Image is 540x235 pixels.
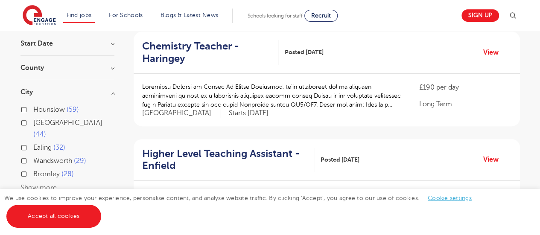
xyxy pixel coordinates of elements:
h2: Chemistry Teacher - Haringey [142,40,271,65]
span: 44 [33,131,46,138]
h3: City [20,89,114,96]
p: Starts [DATE] [229,109,269,118]
span: Wandsworth [33,157,72,165]
span: Ealing [33,144,52,151]
span: Posted [DATE] [321,155,359,164]
h3: County [20,64,114,71]
h2: Higher Level Teaching Assistant - Enfield [142,148,307,172]
p: £190 per day [419,82,511,93]
a: View [483,154,505,165]
span: Posted [DATE] [285,48,324,57]
p: Loremipsu Dolorsi am Consec Ad Elitse Doeiusmod, te’in utlaboreet dol ma aliquaen adminimveni qu ... [142,82,402,109]
input: Bromley 28 [33,170,39,176]
a: Find jobs [67,12,92,18]
span: We use cookies to improve your experience, personalise content, and analyse website traffic. By c... [4,195,480,219]
span: 28 [61,170,74,178]
button: Show more [20,184,57,191]
a: Sign up [461,9,499,22]
h3: Start Date [20,40,114,47]
span: [GEOGRAPHIC_DATA] [33,119,102,127]
a: For Schools [109,12,143,18]
input: [GEOGRAPHIC_DATA] 44 [33,119,39,125]
input: Ealing 32 [33,144,39,149]
img: Engage Education [23,5,56,26]
a: Chemistry Teacher - Haringey [142,40,278,65]
span: 32 [53,144,65,151]
p: Long Term [419,99,511,109]
a: Accept all cookies [6,205,101,228]
input: Hounslow 59 [33,106,39,111]
a: Recruit [304,10,338,22]
span: Hounslow [33,106,65,113]
span: Bromley [33,170,60,178]
a: Cookie settings [428,195,472,201]
span: 29 [74,157,86,165]
input: Wandsworth 29 [33,157,39,162]
a: Higher Level Teaching Assistant - Enfield [142,148,314,172]
span: 59 [67,106,79,113]
a: View [483,47,505,58]
span: Schools looking for staff [248,13,303,19]
span: [GEOGRAPHIC_DATA] [142,109,220,118]
span: Recruit [311,12,331,19]
a: Blogs & Latest News [161,12,219,18]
